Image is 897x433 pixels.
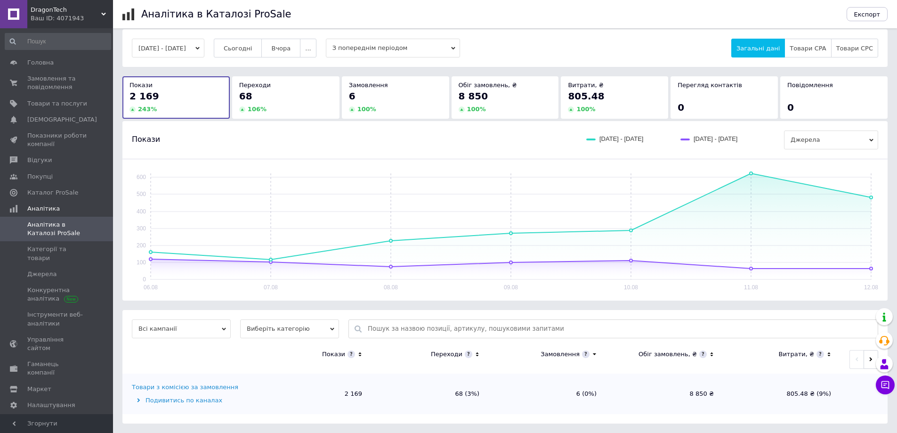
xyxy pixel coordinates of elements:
input: Пошук [5,33,111,50]
text: 12.08 [864,284,878,291]
text: 06.08 [144,284,158,291]
span: Товари CPC [836,45,873,52]
text: 07.08 [264,284,278,291]
span: Товари CPA [790,45,826,52]
span: Витрати, ₴ [568,82,604,89]
text: 10.08 [624,284,638,291]
div: Переходи [431,350,462,359]
text: 08.08 [384,284,398,291]
span: Товари та послуги [27,99,87,108]
text: 500 [137,191,146,197]
span: Всі кампанії [132,319,231,338]
span: 6 [349,90,356,102]
td: 6 (0%) [489,374,606,414]
span: Аналітика [27,204,60,213]
span: 2 169 [129,90,159,102]
span: Перегляд контактів [678,82,742,89]
span: DragonTech [31,6,101,14]
text: 200 [137,242,146,249]
button: Сьогодні [214,39,262,57]
span: [DEMOGRAPHIC_DATA] [27,115,97,124]
text: 0 [143,276,146,283]
span: Джерела [27,270,57,278]
span: Показники роботи компанії [27,131,87,148]
span: З попереднім періодом [326,39,460,57]
span: Категорії та товари [27,245,87,262]
span: Конкурентна аналітика [27,286,87,303]
span: 0 [787,102,794,113]
span: Вчора [271,45,291,52]
span: Інструменти веб-аналітики [27,310,87,327]
span: 100 % [357,106,376,113]
span: Сьогодні [224,45,252,52]
div: Обіг замовлень, ₴ [638,350,697,359]
div: Покази [322,350,345,359]
text: 300 [137,225,146,232]
span: 68 [239,90,252,102]
span: Аналітика в Каталозі ProSale [27,221,87,237]
button: Експорт [847,7,888,21]
span: 106 % [248,106,267,113]
span: Джерела [784,131,878,149]
td: 805.48 ₴ (9%) [723,374,840,414]
span: Покази [129,82,153,89]
span: Переходи [239,82,271,89]
h1: Аналітика в Каталозі ProSale [141,8,291,20]
span: Виберіть категорію [240,319,339,338]
span: Налаштування [27,401,75,409]
span: Повідомлення [787,82,833,89]
span: Покази [132,134,160,145]
div: Товари з комісією за замовлення [132,383,238,392]
div: Замовлення [541,350,580,359]
span: Замовлення та повідомлення [27,74,87,91]
text: 600 [137,174,146,180]
span: Управління сайтом [27,335,87,352]
span: Замовлення [349,82,388,89]
button: ... [300,39,316,57]
td: 68 (3%) [372,374,489,414]
td: 8 850 ₴ [606,374,723,414]
button: Чат з покупцем [876,376,895,394]
button: Товари CPA [784,39,831,57]
span: Відгуки [27,156,52,164]
button: Вчора [261,39,300,57]
span: 100 % [576,106,595,113]
input: Пошук за назвою позиції, артикулу, пошуковими запитами [368,320,873,338]
td: 2 169 [254,374,372,414]
span: Маркет [27,385,51,393]
span: Каталог ProSale [27,188,78,197]
span: 243 % [138,106,157,113]
text: 11.08 [744,284,758,291]
span: 805.48 [568,90,604,102]
span: Загальні дані [736,45,780,52]
span: 8 850 [459,90,488,102]
button: [DATE] - [DATE] [132,39,204,57]
div: Подивитись по каналах [132,396,252,405]
span: Головна [27,58,54,67]
text: 09.08 [504,284,518,291]
span: 0 [678,102,684,113]
button: Товари CPC [831,39,878,57]
button: Загальні дані [731,39,785,57]
span: ... [305,45,311,52]
span: Гаманець компанії [27,360,87,377]
text: 400 [137,208,146,215]
span: 100 % [467,106,486,113]
div: Витрати, ₴ [778,350,814,359]
span: Експорт [854,11,881,18]
span: Покупці [27,172,53,181]
text: 100 [137,259,146,266]
span: Обіг замовлень, ₴ [459,82,517,89]
div: Ваш ID: 4071943 [31,14,113,23]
